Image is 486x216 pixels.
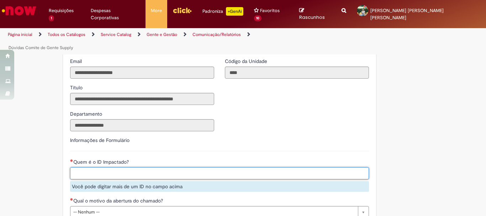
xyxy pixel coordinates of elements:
[70,58,83,64] span: Somente leitura - Email
[370,7,444,21] span: [PERSON_NAME] [PERSON_NAME] [PERSON_NAME]
[70,111,104,117] span: Somente leitura - Departamento
[73,159,130,165] span: Quem é o ID Impactado?
[299,14,325,21] span: Rascunhos
[151,7,162,14] span: More
[49,15,54,21] span: 1
[5,28,319,54] ul: Trilhas de página
[70,84,84,91] label: Somente leitura - Título
[70,119,214,131] input: Departamento
[49,7,74,14] span: Requisições
[225,58,269,65] label: Somente leitura - Código da Unidade
[8,32,32,37] a: Página inicial
[70,110,104,117] label: Somente leitura - Departamento
[70,159,73,162] span: Necessários
[70,67,214,79] input: Email
[70,58,83,65] label: Somente leitura - Email
[73,197,164,204] span: Qual o motivo da abertura do chamado?
[70,137,130,143] label: Informações de Formulário
[226,7,243,16] p: +GenAi
[225,58,269,64] span: Somente leitura - Código da Unidade
[91,7,140,21] span: Despesas Corporativas
[70,181,369,192] div: Você pode digitar mais de um ID no campo acima
[260,7,280,14] span: Favoritos
[202,7,243,16] div: Padroniza
[299,7,331,21] a: Rascunhos
[225,67,369,79] input: Código da Unidade
[192,32,241,37] a: Comunicação/Relatórios
[48,32,85,37] a: Todos os Catálogos
[101,32,131,37] a: Service Catalog
[1,4,37,18] img: ServiceNow
[70,93,214,105] input: Título
[9,45,73,51] a: Dúvidas Comite de Gente Supply
[147,32,177,37] a: Gente e Gestão
[254,15,262,21] span: 10
[70,198,73,201] span: Necessários
[173,5,192,16] img: click_logo_yellow_360x200.png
